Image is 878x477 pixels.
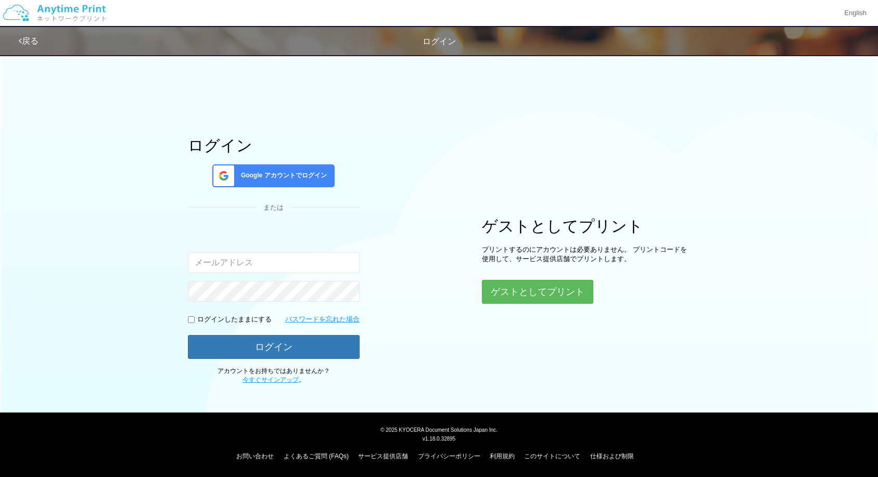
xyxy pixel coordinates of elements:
[482,280,593,304] button: ゲストとしてプリント
[418,453,480,460] a: プライバシーポリシー
[524,453,580,460] a: このサイトについて
[236,453,274,460] a: お問い合わせ
[188,252,360,273] input: メールアドレス
[380,426,498,433] span: © 2025 KYOCERA Document Solutions Japan Inc.
[590,453,634,460] a: 仕様および制限
[285,315,360,325] a: パスワードを忘れた場合
[188,203,360,213] div: または
[188,335,360,359] button: ログイン
[358,453,408,460] a: サービス提供店舗
[423,435,455,442] span: v1.18.0.32895
[197,315,272,325] p: ログインしたままにする
[482,245,690,264] p: プリントするのにアカウントは必要ありません。 プリントコードを使用して、サービス提供店舗でプリントします。
[188,367,360,384] p: アカウントをお持ちではありませんか？
[482,217,690,235] h1: ゲストとしてプリント
[237,171,327,180] span: Google アカウントでログイン
[490,453,515,460] a: 利用規約
[423,37,456,46] span: ログイン
[243,376,305,383] span: 。
[19,36,39,45] a: 戻る
[284,453,349,460] a: よくあるご質問 (FAQs)
[243,376,299,383] a: 今すぐサインアップ
[188,137,360,154] h1: ログイン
